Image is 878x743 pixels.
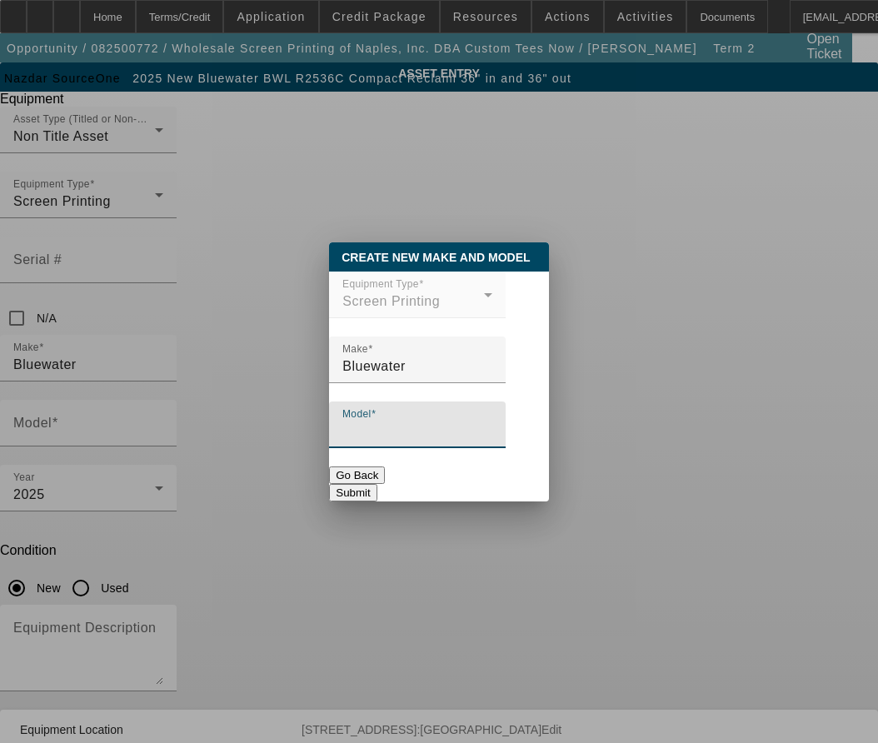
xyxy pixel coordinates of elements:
button: Go Back [329,466,385,484]
mat-label: Make [342,343,368,354]
mat-label: Equipment Type [342,278,419,289]
button: Submit [329,484,377,501]
mat-label: Model [342,408,372,419]
span: Create New Make and Model [342,251,530,264]
span: Close [516,282,539,292]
